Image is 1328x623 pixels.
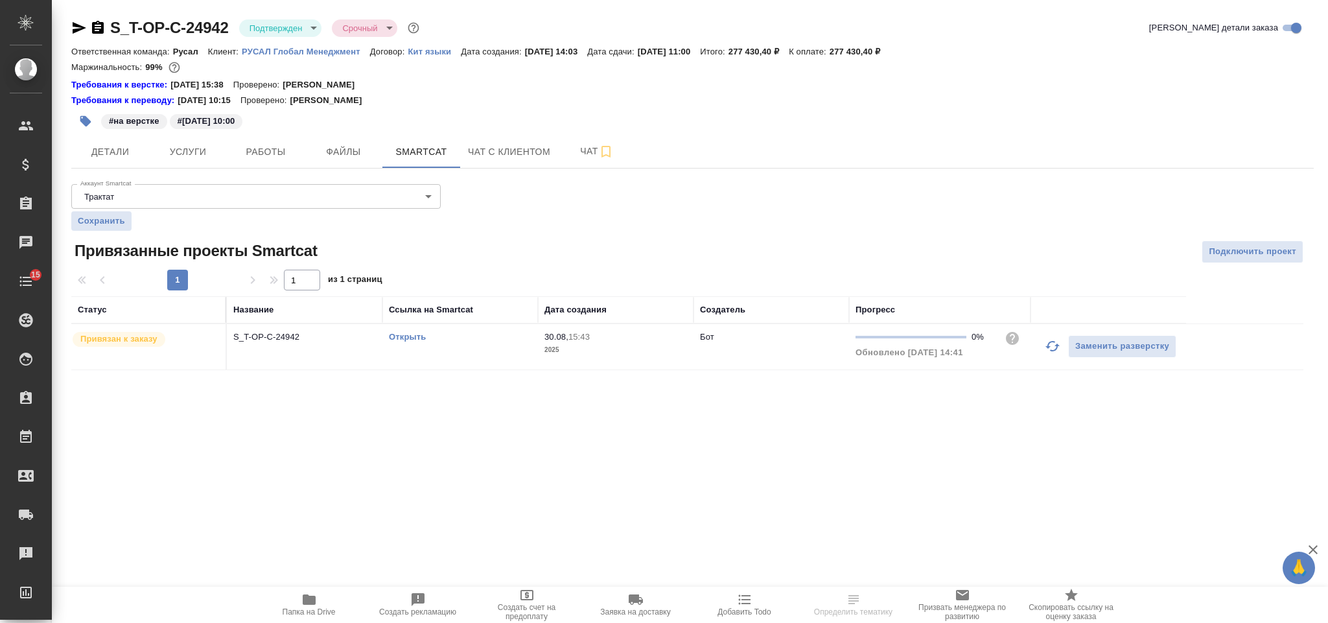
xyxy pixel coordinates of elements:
button: Подтвержден [246,23,307,34]
span: из 1 страниц [328,272,382,290]
div: Название [233,303,274,316]
p: Бот [700,332,714,342]
p: Дата сдачи: [587,47,637,56]
div: Статус [78,303,107,316]
button: Подключить проект [1202,241,1303,263]
a: S_T-OP-C-24942 [110,19,229,36]
p: Клиент: [208,47,242,56]
a: Требования к верстке: [71,78,170,91]
button: Добавить тэг [71,107,100,135]
p: Дата создания: [461,47,524,56]
button: Доп статусы указывают на важность/срочность заказа [405,19,422,36]
p: Привязан к заказу [80,333,157,346]
span: 15 [23,268,48,281]
div: 0% [972,331,994,344]
div: Трактат [71,184,441,209]
span: Работы [235,144,297,160]
div: Нажми, чтобы открыть папку с инструкцией [71,94,178,107]
div: Создатель [700,303,745,316]
p: [DATE] 10:15 [178,94,240,107]
span: 🙏 [1288,554,1310,582]
p: #на верстке [109,115,159,128]
a: Требования к переводу: [71,94,178,107]
p: [DATE] 14:03 [525,47,588,56]
button: Обновить прогресс [1037,331,1068,362]
p: Ответственная команда: [71,47,173,56]
div: Подтвержден [332,19,397,37]
button: Скопировать ссылку для ЯМессенджера [71,20,87,36]
p: [DATE] 11:00 [638,47,701,56]
span: Детали [79,144,141,160]
p: 15:43 [568,332,590,342]
p: К оплате: [789,47,830,56]
p: 30.08, [544,332,568,342]
p: Итого: [700,47,728,56]
p: [PERSON_NAME] [283,78,364,91]
p: [PERSON_NAME] [290,94,371,107]
p: Кит языки [408,47,461,56]
span: [PERSON_NAME] детали заказа [1149,21,1278,34]
p: Проверено: [233,78,283,91]
p: 277 430,40 ₽ [830,47,890,56]
button: Трактат [80,191,118,202]
span: Привязанные проекты Smartcat [71,241,318,261]
div: Ссылка на Smartcat [389,303,473,316]
div: Прогресс [856,303,895,316]
p: 2025 [544,344,687,357]
p: 99% [145,62,165,72]
a: РУСАЛ Глобал Менеджмент [242,45,370,56]
button: Скопировать ссылку [90,20,106,36]
div: Нажми, чтобы открыть папку с инструкцией [71,78,170,91]
button: 🙏 [1283,552,1315,584]
p: РУСАЛ Глобал Менеджмент [242,47,370,56]
p: Маржинальность: [71,62,145,72]
p: Русал [173,47,208,56]
button: Срочный [338,23,381,34]
svg: Подписаться [598,144,614,159]
span: Подключить проект [1209,244,1296,259]
span: на верстке [100,115,169,126]
span: Заменить разверстку [1075,339,1169,354]
p: Договор: [370,47,408,56]
span: Обновлено [DATE] 14:41 [856,347,963,357]
span: Файлы [312,144,375,160]
a: Открыть [389,332,426,342]
span: Smartcat [390,144,452,160]
a: Кит языки [408,45,461,56]
button: Сохранить [71,211,132,231]
p: 277 430,40 ₽ [728,47,789,56]
span: Сохранить [78,215,125,228]
button: 2600.00 RUB; [166,59,183,76]
p: [DATE] 15:38 [170,78,233,91]
span: 30.08.2025 10:00 [169,115,244,126]
div: Подтвержден [239,19,322,37]
a: 15 [3,265,49,298]
p: Проверено: [240,94,290,107]
p: #[DATE] 10:00 [178,115,235,128]
span: Услуги [157,144,219,160]
span: Чат с клиентом [468,144,550,160]
button: Заменить разверстку [1068,335,1176,358]
span: Чат [566,143,628,159]
p: S_T-OP-C-24942 [233,331,376,344]
div: Дата создания [544,303,607,316]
